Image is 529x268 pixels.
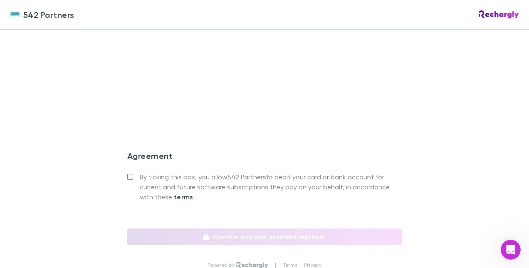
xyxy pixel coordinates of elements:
[127,228,402,245] button: Confirm and add payment method
[479,10,519,19] img: Rechargly Logo
[10,10,20,20] img: 542 Partners's Logo
[23,8,74,21] span: 542 Partners
[140,172,402,202] span: By ticking this box, you allow 542 Partners to debit your card or bank account for current and fu...
[501,240,521,260] iframe: Intercom live chat
[127,151,402,164] h3: Agreement
[174,193,193,201] strong: terms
